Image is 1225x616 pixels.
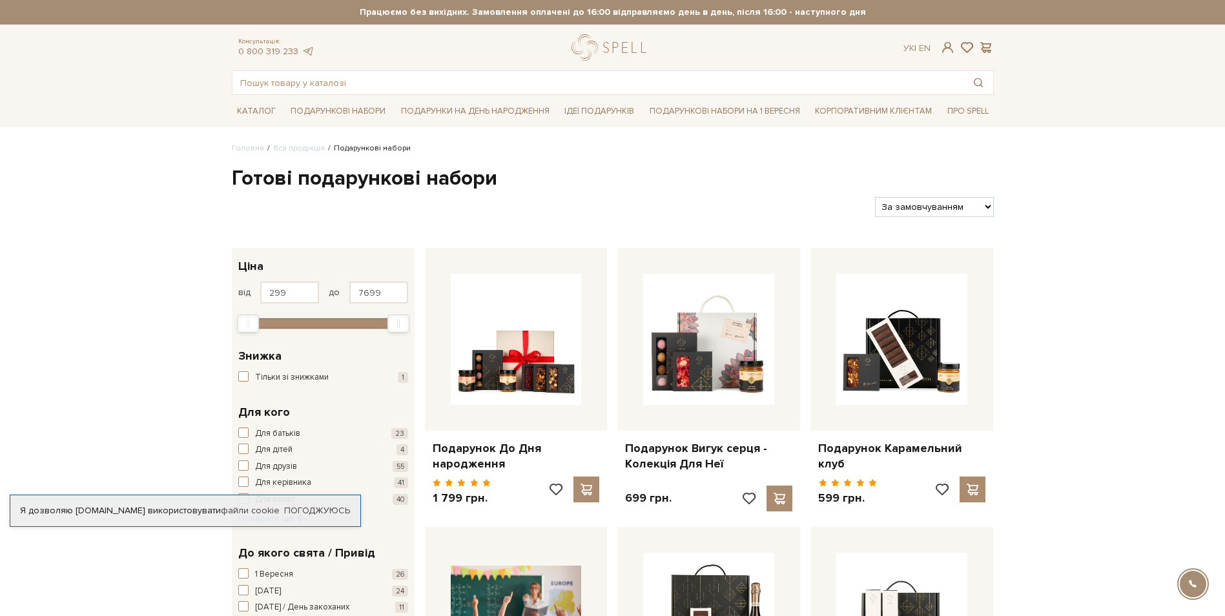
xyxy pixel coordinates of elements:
[255,601,349,614] span: [DATE] / День закоханих
[810,100,937,122] a: Корпоративним клієнтам
[238,493,408,506] button: Для колег 40
[396,101,555,121] a: Подарунки на День народження
[963,71,993,94] button: Пошук товару у каталозі
[433,491,491,506] p: 1 799 грн.
[433,441,600,471] a: Подарунок До Дня народження
[625,491,672,506] p: 699 грн.
[393,494,408,505] span: 40
[255,585,281,598] span: [DATE]
[260,282,319,303] input: Ціна
[255,568,293,581] span: 1 Вересня
[238,46,298,57] a: 0 800 319 233
[644,100,805,122] a: Подарункові набори на 1 Вересня
[255,493,296,506] span: Для колег
[232,143,264,153] a: Головна
[255,460,297,473] span: Для друзів
[10,505,360,517] div: Я дозволяю [DOMAIN_NAME] використовувати
[238,287,251,298] span: від
[392,586,408,597] span: 24
[625,441,792,471] a: Подарунок Вигук серця - Колекція Для Неї
[392,569,408,580] span: 26
[285,101,391,121] a: Подарункові набори
[818,491,877,506] p: 599 грн.
[238,427,408,440] button: Для батьків 23
[238,568,408,581] button: 1 Вересня 26
[255,444,293,457] span: Для дітей
[232,71,963,94] input: Пошук товару у каталозі
[349,282,408,303] input: Ціна
[914,43,916,54] span: |
[237,314,259,333] div: Min
[284,505,350,517] a: Погоджуюсь
[942,101,994,121] a: Про Spell
[396,444,408,455] span: 4
[398,372,408,383] span: 1
[818,441,985,471] a: Подарунок Карамельний клуб
[395,602,408,613] span: 11
[255,371,329,384] span: Тільки зі знижками
[919,43,931,54] a: En
[232,165,994,192] h1: Готові подарункові набори
[238,601,408,614] button: [DATE] / День закоханих 11
[325,143,411,154] li: Подарункові набори
[238,404,290,421] span: Для кого
[238,477,408,489] button: Для керівника 41
[221,505,280,516] a: файли cookie
[255,477,311,489] span: Для керівника
[273,143,325,153] a: Вся продукція
[238,347,282,365] span: Знижка
[238,258,263,275] span: Ціна
[238,544,375,562] span: До якого свята / Привід
[232,6,994,18] strong: Працюємо без вихідних. Замовлення оплачені до 16:00 відправляємо день в день, після 16:00 - насту...
[903,43,931,54] div: Ук
[559,101,639,121] a: Ідеї подарунків
[391,428,408,439] span: 23
[238,460,408,473] button: Для друзів 55
[238,37,314,46] span: Консультація:
[394,477,408,488] span: 41
[571,34,652,61] a: logo
[238,444,408,457] button: Для дітей 4
[232,101,281,121] a: Каталог
[387,314,409,333] div: Max
[238,585,408,598] button: [DATE] 24
[329,287,340,298] span: до
[255,427,300,440] span: Для батьків
[238,371,408,384] button: Тільки зі знижками 1
[302,46,314,57] a: telegram
[393,461,408,472] span: 55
